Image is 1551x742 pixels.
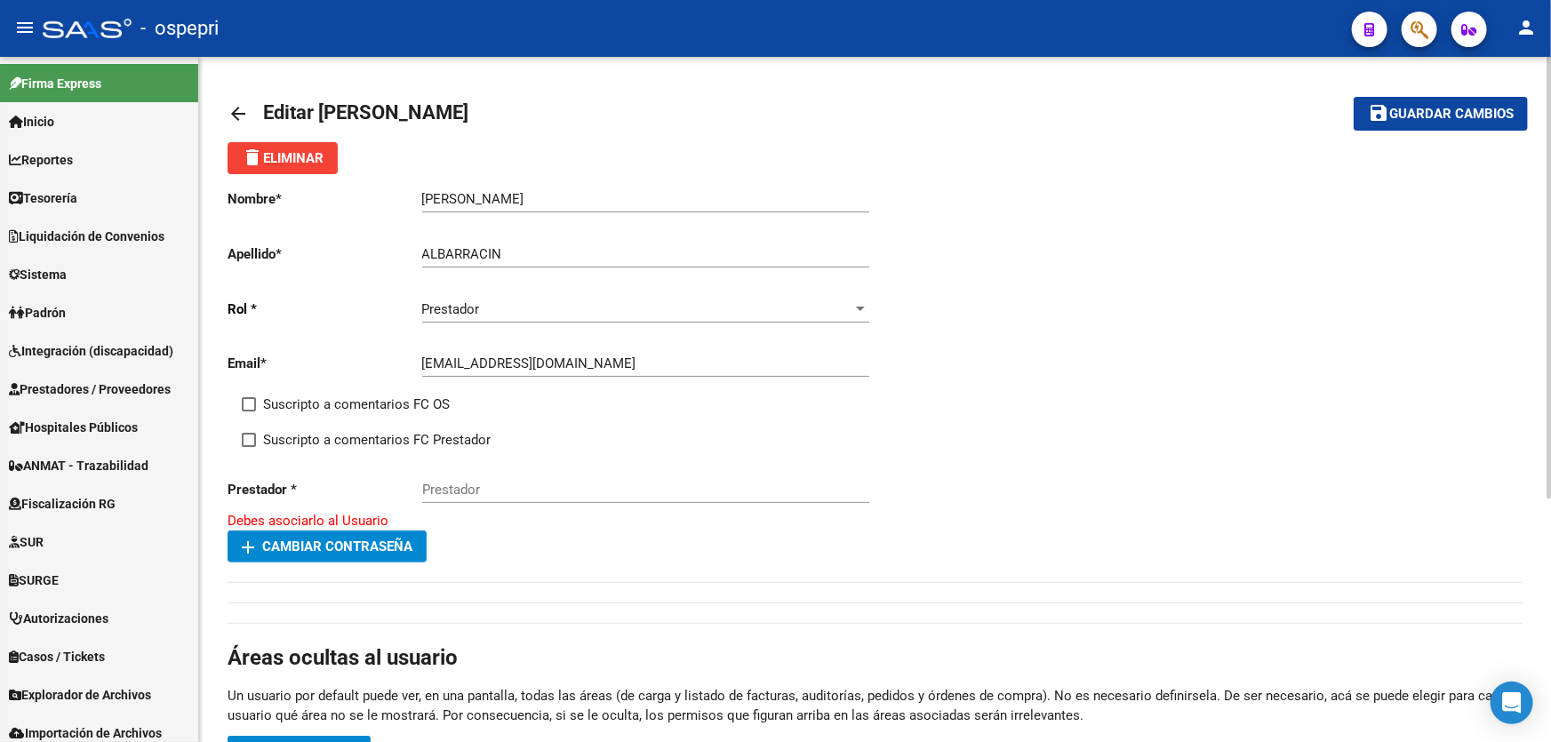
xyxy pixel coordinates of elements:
p: Nombre [228,189,422,209]
p: Apellido [228,244,422,264]
p: Debes asociarlo al Usuario [228,511,875,531]
span: Prestador [422,301,480,317]
mat-icon: arrow_back [228,103,249,124]
span: Eliminar [242,150,324,166]
mat-icon: add [237,537,259,558]
button: Cambiar Contraseña [228,531,427,562]
span: Editar [PERSON_NAME] [263,101,468,124]
span: Firma Express [9,74,101,93]
span: Hospitales Públicos [9,418,138,437]
span: ANMAT - Trazabilidad [9,456,148,475]
div: Open Intercom Messenger [1491,682,1533,724]
mat-icon: save [1368,102,1389,124]
span: Integración (discapacidad) [9,341,173,361]
span: SURGE [9,570,59,590]
span: Suscripto a comentarios FC Prestador [263,429,491,451]
p: Email [228,354,422,373]
mat-icon: menu [14,17,36,38]
span: Padrón [9,303,66,323]
span: Casos / Tickets [9,647,105,666]
span: SUR [9,532,44,552]
h1: Áreas ocultas al usuario [228,643,1523,672]
span: Fiscalización RG [9,494,116,514]
span: - ospepri [140,9,219,48]
p: Rol * [228,299,422,319]
p: Prestador * [228,480,422,499]
span: Cambiar Contraseña [242,539,412,555]
mat-icon: delete [242,147,263,168]
span: Liquidación de Convenios [9,227,164,246]
span: Inicio [9,112,54,132]
button: Guardar cambios [1354,97,1528,130]
span: Autorizaciones [9,609,108,628]
span: Explorador de Archivos [9,685,151,705]
span: Guardar cambios [1389,107,1514,123]
span: Suscripto a comentarios FC OS [263,394,450,415]
span: Sistema [9,265,67,284]
span: Prestadores / Proveedores [9,379,171,399]
span: Tesorería [9,188,77,208]
mat-icon: person [1515,17,1537,38]
span: Reportes [9,150,73,170]
p: Un usuario por default puede ver, en una pantalla, todas las áreas (de carga y listado de factura... [228,686,1523,725]
button: Eliminar [228,142,338,174]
